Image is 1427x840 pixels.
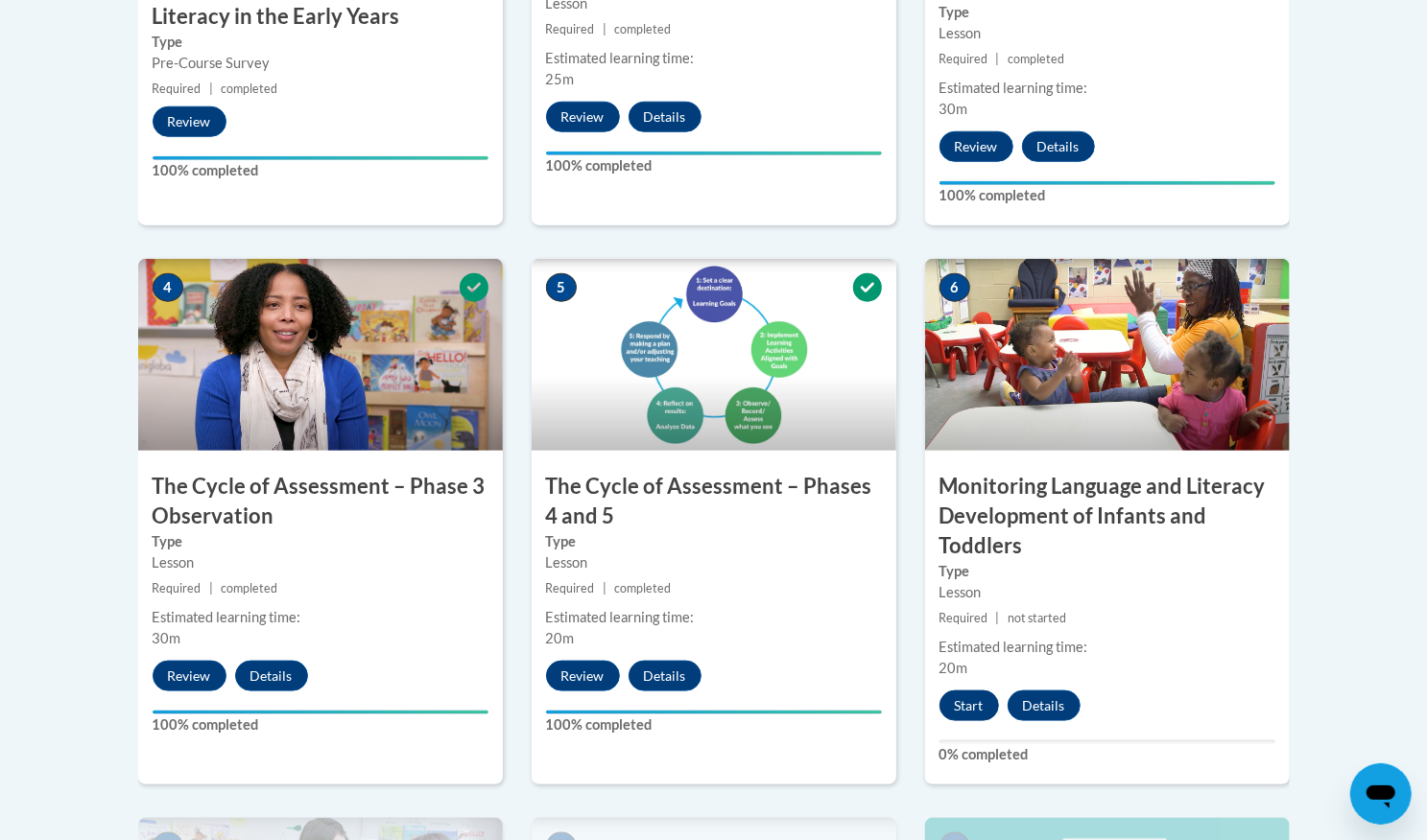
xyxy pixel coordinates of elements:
[546,71,575,87] span: 25m
[546,48,882,69] div: Estimated learning time:
[603,581,606,595] span: |
[546,661,620,691] button: Review
[546,581,595,595] span: Required
[546,102,620,132] button: Review
[153,156,488,160] div: Your progress
[1008,52,1064,66] span: completed
[629,102,702,132] button: Details
[603,22,606,36] span: |
[138,259,503,451] img: Course Image
[138,472,503,531] h3: The Cycle of Assessment – Phase 3 Observation
[1008,690,1081,721] button: Details
[939,660,968,676] span: 20m
[614,22,671,36] span: completed
[153,273,183,302] span: 4
[939,2,1275,23] label: Type
[153,711,488,714] div: Your progress
[546,273,577,302] span: 5
[546,155,882,176] label: 100% completed
[629,661,702,691] button: Details
[939,611,988,625] span: Required
[153,32,488,53] label: Type
[939,744,1275,765] label: 0% completed
[153,552,488,573] div: Lesson
[153,714,488,735] label: 100% completed
[153,82,202,96] span: Required
[153,106,226,137] button: Review
[614,581,671,595] span: completed
[209,82,213,96] span: |
[546,630,575,646] span: 20m
[153,581,202,595] span: Required
[1008,611,1066,625] span: not started
[939,637,1275,658] div: Estimated learning time:
[153,607,488,628] div: Estimated learning time:
[1022,131,1095,162] button: Details
[925,472,1290,560] h3: Monitoring Language and Literacy Development of Infants and Toddlers
[939,52,988,66] span: Required
[153,531,488,552] label: Type
[235,661,308,691] button: Details
[546,607,882,628] div: Estimated learning time:
[546,714,882,735] label: 100% completed
[939,690,999,721] button: Start
[532,259,896,451] img: Course Image
[221,82,277,96] span: completed
[532,472,896,531] h3: The Cycle of Assessment – Phases 4 and 5
[996,611,1000,625] span: |
[153,53,488,74] div: Pre-Course Survey
[939,23,1275,44] div: Lesson
[546,552,882,573] div: Lesson
[939,561,1275,582] label: Type
[546,531,882,552] label: Type
[939,131,1013,162] button: Review
[1350,763,1412,825] iframe: Button to launch messaging window, conversation in progress
[939,273,970,302] span: 6
[153,661,226,691] button: Review
[925,259,1290,451] img: Course Image
[546,152,882,155] div: Your progress
[939,78,1275,99] div: Estimated learning time:
[546,22,595,36] span: Required
[939,101,968,117] span: 30m
[546,711,882,714] div: Your progress
[153,160,488,181] label: 100% completed
[939,582,1275,603] div: Lesson
[996,52,1000,66] span: |
[221,581,277,595] span: completed
[939,185,1275,206] label: 100% completed
[939,181,1275,185] div: Your progress
[209,581,213,595] span: |
[153,630,181,646] span: 30m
